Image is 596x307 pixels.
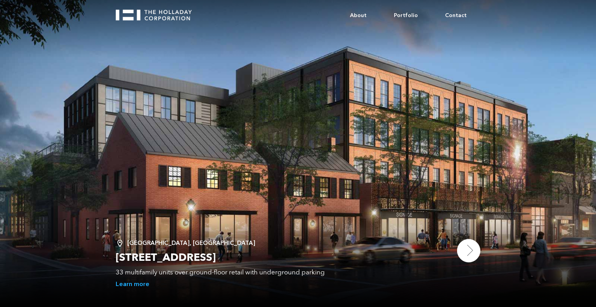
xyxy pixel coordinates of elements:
a: About [336,4,380,27]
img: Location Pin [116,239,127,248]
a: Learn more [116,280,149,288]
h2: [STREET_ADDRESS] [116,251,449,265]
a: home [116,4,199,21]
a: Contact [431,4,480,27]
div: [GEOGRAPHIC_DATA], [GEOGRAPHIC_DATA] [116,239,449,247]
a: Portfolio [380,4,431,27]
div: 33 multifamily units over ground-floor retail with underground parking [116,269,449,276]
